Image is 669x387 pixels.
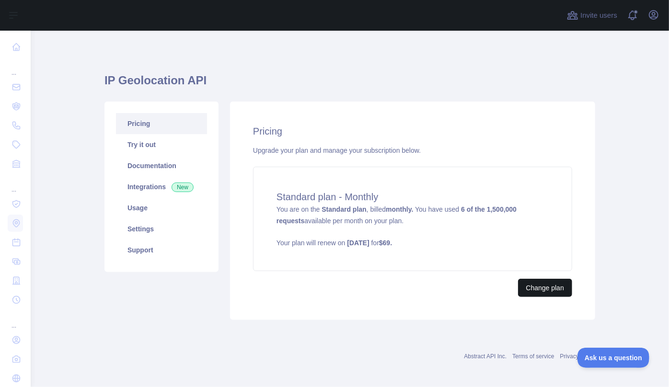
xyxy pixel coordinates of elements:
[8,310,23,330] div: ...
[116,134,207,155] a: Try it out
[8,174,23,193] div: ...
[560,353,595,360] a: Privacy policy
[518,279,572,297] button: Change plan
[116,113,207,134] a: Pricing
[277,190,549,204] h4: Standard plan - Monthly
[512,353,554,360] a: Terms of service
[116,197,207,218] a: Usage
[347,239,369,247] strong: [DATE]
[253,146,572,155] div: Upgrade your plan and manage your subscription below.
[104,73,595,96] h1: IP Geolocation API
[116,218,207,239] a: Settings
[277,205,549,248] span: You are on the , billed You have used available per month on your plan.
[116,239,207,261] a: Support
[577,348,650,368] iframe: Toggle Customer Support
[580,10,617,21] span: Invite users
[277,238,549,248] p: Your plan will renew on for
[386,205,413,213] strong: monthly.
[116,155,207,176] a: Documentation
[322,205,366,213] strong: Standard plan
[8,57,23,77] div: ...
[253,125,572,138] h2: Pricing
[116,176,207,197] a: Integrations New
[172,182,194,192] span: New
[379,239,392,247] strong: $ 69 .
[565,8,619,23] button: Invite users
[464,353,507,360] a: Abstract API Inc.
